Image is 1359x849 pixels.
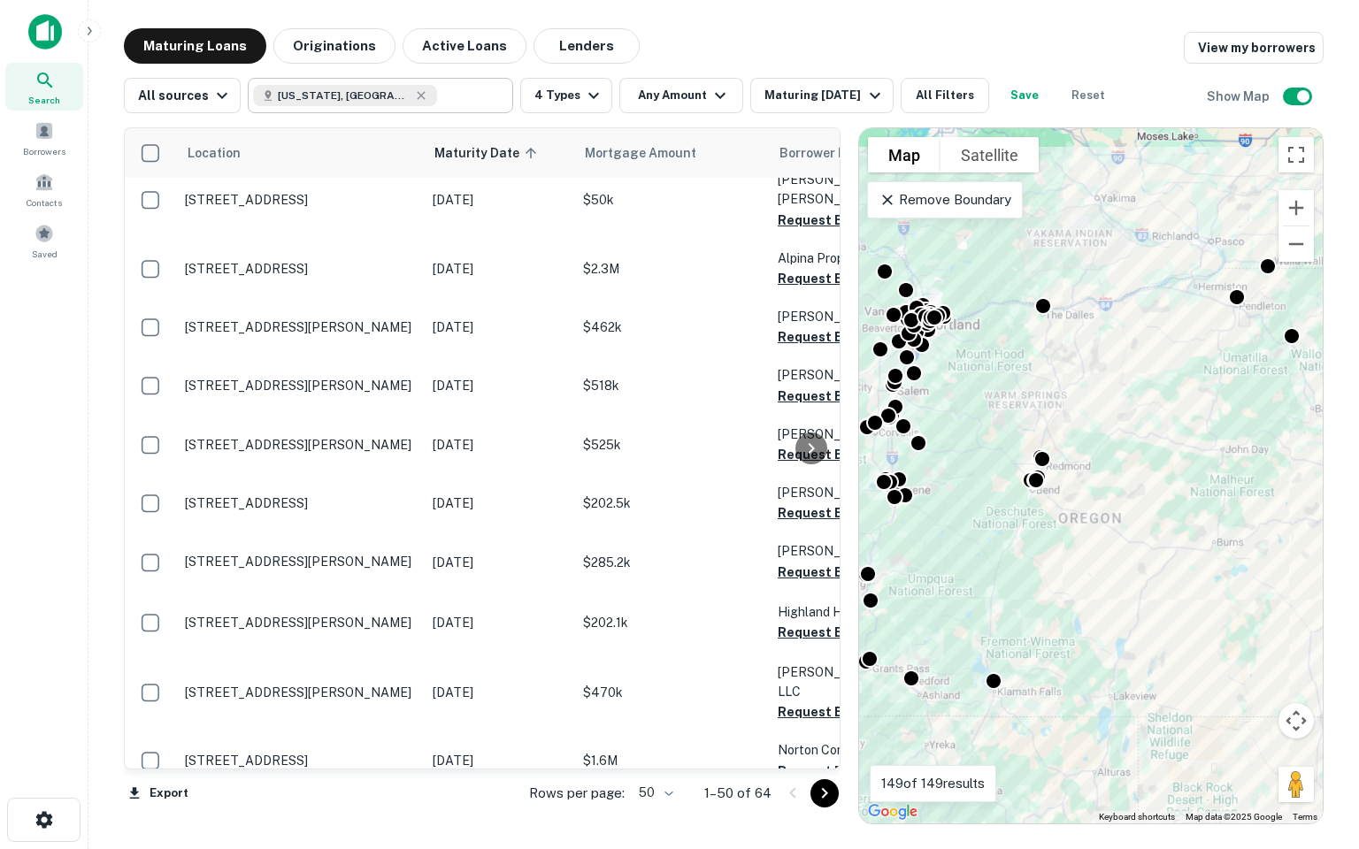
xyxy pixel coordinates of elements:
span: Mortgage Amount [585,142,719,164]
span: [US_STATE], [GEOGRAPHIC_DATA] [278,88,411,103]
p: [PERSON_NAME] [778,307,955,326]
span: Maturity Date [434,142,542,164]
button: Request Borrower Info [778,701,921,723]
p: [PERSON_NAME] [778,365,955,385]
a: Borrowers [5,114,83,162]
p: $462k [583,317,760,337]
p: [DATE] [433,613,565,632]
button: All Filters [901,78,989,113]
span: Borrower Name [779,142,872,164]
p: Alpina Properties LLC [778,249,955,268]
button: Reset [1060,78,1117,113]
button: Originations [273,28,395,64]
div: Maturing [DATE] [764,85,885,106]
button: Zoom out [1278,226,1314,262]
div: 50 [632,780,676,806]
a: Saved [5,217,83,264]
button: Export [124,780,193,807]
button: Show satellite imagery [941,137,1039,172]
p: [DATE] [433,751,565,770]
p: $525k [583,435,760,455]
h6: Show Map [1207,87,1272,106]
button: Request Borrower Info [778,502,921,524]
p: [PERSON_NAME] [778,541,955,561]
button: Request Borrower Info [778,326,921,348]
p: $50k [583,190,760,210]
button: Request Borrower Info [778,386,921,407]
div: All sources [138,85,233,106]
p: [DATE] [433,376,565,395]
p: [DATE] [433,190,565,210]
img: Google [864,800,922,823]
p: $470k [583,683,760,702]
p: $2.3M [583,259,760,279]
button: Request Borrower Info [778,444,921,465]
p: [DATE] [433,435,565,455]
a: Open this area in Google Maps (opens a new window) [864,800,922,823]
p: [STREET_ADDRESS][PERSON_NAME] [185,378,415,394]
button: Active Loans [403,28,526,64]
button: Request Borrower Info [778,622,921,643]
p: 149 of 149 results [881,773,985,794]
button: Show street map [868,137,941,172]
th: Maturity Date [424,128,574,178]
span: Map data ©2025 Google [1186,812,1282,822]
p: [PERSON_NAME] [PERSON_NAME] [778,170,955,209]
p: [STREET_ADDRESS] [185,192,415,208]
button: Any Amount [619,78,743,113]
p: $518k [583,376,760,395]
span: Location [187,142,241,164]
button: All sources [124,78,241,113]
p: Norton Company [778,740,955,760]
a: Contacts [5,165,83,213]
button: Maturing [DATE] [750,78,893,113]
p: Remove Boundary [879,189,1010,210]
img: capitalize-icon.png [28,14,62,50]
p: $202.1k [583,613,760,632]
a: Search [5,63,83,111]
p: Rows per page: [529,783,625,804]
p: [PERSON_NAME] [778,424,955,444]
button: Lenders [534,28,640,64]
p: Highland Holdings LLC [778,602,955,622]
th: Borrower Name [769,128,964,178]
button: Request Borrower Info [778,268,921,289]
p: [STREET_ADDRESS] [185,261,415,277]
p: [DATE] [433,493,565,513]
th: Mortgage Amount [574,128,769,178]
button: Zoom in [1278,190,1314,226]
p: $285.2k [583,553,760,572]
p: $1.6M [583,751,760,770]
span: Saved [32,247,58,261]
p: [DATE] [433,317,565,337]
a: Terms [1293,812,1317,822]
p: [STREET_ADDRESS][PERSON_NAME] [185,319,415,335]
p: [STREET_ADDRESS] [185,753,415,769]
p: [DATE] [433,553,565,572]
button: Maturing Loans [124,28,266,64]
button: 4 Types [520,78,612,113]
p: $202.5k [583,493,760,513]
p: [STREET_ADDRESS][PERSON_NAME] [185,615,415,631]
span: Borrowers [23,144,65,158]
p: [STREET_ADDRESS][PERSON_NAME] [185,554,415,570]
iframe: Chat Widget [1271,707,1359,792]
button: Save your search to get updates of matches that match your search criteria. [996,78,1053,113]
button: Request Borrower Info [778,210,921,231]
p: 1–50 of 64 [704,783,772,804]
span: Search [28,93,60,107]
button: Map camera controls [1278,703,1314,738]
p: [STREET_ADDRESS][PERSON_NAME] [185,685,415,700]
p: [PERSON_NAME] Apartments LLC [778,662,955,701]
button: Go to next page [810,779,839,807]
button: Toggle fullscreen view [1278,137,1314,172]
p: [STREET_ADDRESS][PERSON_NAME] [185,437,415,453]
p: [STREET_ADDRESS] [185,495,415,511]
button: Request Borrower Info [778,761,921,782]
span: Contacts [27,195,62,210]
